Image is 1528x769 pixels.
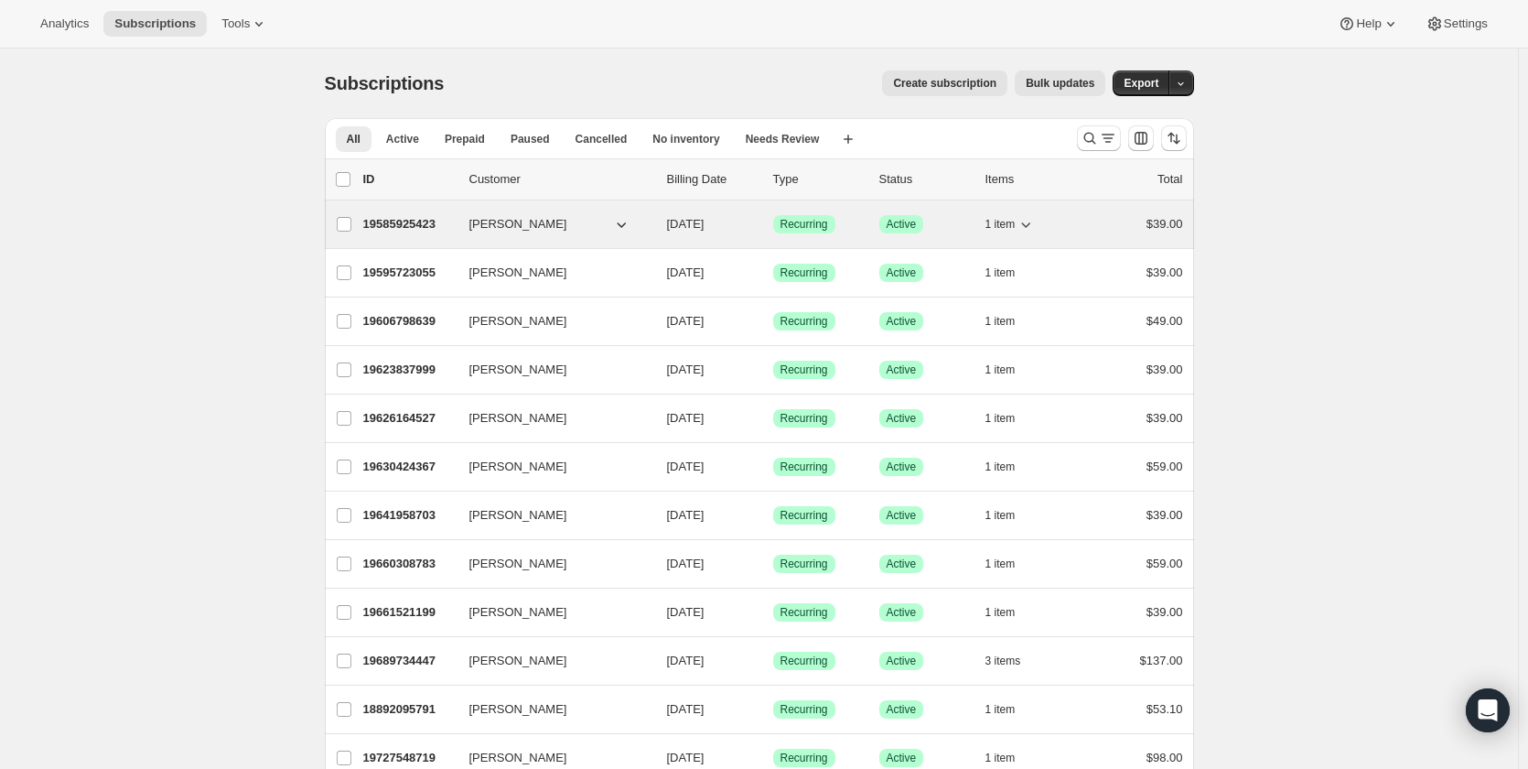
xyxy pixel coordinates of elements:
[985,454,1036,480] button: 1 item
[1157,170,1182,189] p: Total
[985,460,1016,474] span: 1 item
[985,551,1036,577] button: 1 item
[363,215,455,233] p: 19585925423
[780,557,828,571] span: Recurring
[1113,70,1169,96] button: Export
[363,409,455,428] p: 19626164527
[780,363,828,377] span: Recurring
[985,309,1036,334] button: 1 item
[780,217,828,232] span: Recurring
[363,555,455,573] p: 19660308783
[363,551,1183,577] div: 19660308783[PERSON_NAME][DATE]SuccessRecurringSuccessActive1 item$59.00
[887,508,917,523] span: Active
[221,16,250,31] span: Tools
[363,406,1183,431] div: 19626164527[PERSON_NAME][DATE]SuccessRecurringSuccessActive1 item$39.00
[780,751,828,765] span: Recurring
[893,76,996,91] span: Create subscription
[458,210,641,239] button: [PERSON_NAME]
[363,506,455,525] p: 19641958703
[469,458,567,476] span: [PERSON_NAME]
[469,361,567,379] span: [PERSON_NAME]
[363,652,455,670] p: 19689734447
[458,549,641,579] button: [PERSON_NAME]
[985,503,1036,528] button: 1 item
[386,132,419,146] span: Active
[1146,460,1183,473] span: $59.00
[667,217,705,231] span: [DATE]
[667,314,705,328] span: [DATE]
[985,508,1016,523] span: 1 item
[1146,217,1183,231] span: $39.00
[458,501,641,530] button: [PERSON_NAME]
[40,16,89,31] span: Analytics
[985,357,1036,383] button: 1 item
[469,555,567,573] span: [PERSON_NAME]
[469,700,567,719] span: [PERSON_NAME]
[667,265,705,279] span: [DATE]
[469,170,652,189] p: Customer
[780,460,828,474] span: Recurring
[1146,605,1183,619] span: $39.00
[469,603,567,622] span: [PERSON_NAME]
[985,363,1016,377] span: 1 item
[667,605,705,619] span: [DATE]
[445,132,485,146] span: Prepaid
[469,749,567,767] span: [PERSON_NAME]
[667,411,705,425] span: [DATE]
[29,11,100,37] button: Analytics
[363,211,1183,237] div: 19585925423[PERSON_NAME][DATE]SuccessRecurringSuccessActive1 item$39.00
[773,170,865,189] div: Type
[887,265,917,280] span: Active
[458,646,641,676] button: [PERSON_NAME]
[363,503,1183,528] div: 19641958703[PERSON_NAME][DATE]SuccessRecurringSuccessActive1 item$39.00
[1146,411,1183,425] span: $39.00
[780,508,828,523] span: Recurring
[834,126,863,152] button: Create new view
[363,600,1183,625] div: 19661521199[PERSON_NAME][DATE]SuccessRecurringSuccessActive1 item$39.00
[887,605,917,620] span: Active
[458,404,641,433] button: [PERSON_NAME]
[985,411,1016,426] span: 1 item
[469,215,567,233] span: [PERSON_NAME]
[985,702,1016,717] span: 1 item
[458,452,641,482] button: [PERSON_NAME]
[1146,508,1183,522] span: $39.00
[667,751,705,764] span: [DATE]
[1466,688,1510,732] div: Open Intercom Messenger
[363,309,1183,334] div: 19606798639[PERSON_NAME][DATE]SuccessRecurringSuccessActive1 item$49.00
[985,260,1036,286] button: 1 item
[667,557,705,570] span: [DATE]
[363,458,455,476] p: 19630424367
[458,258,641,287] button: [PERSON_NAME]
[576,132,628,146] span: Cancelled
[363,260,1183,286] div: 19595723055[PERSON_NAME][DATE]SuccessRecurringSuccessActive1 item$39.00
[363,361,455,379] p: 19623837999
[746,132,820,146] span: Needs Review
[1026,76,1094,91] span: Bulk updates
[469,506,567,525] span: [PERSON_NAME]
[1146,557,1183,570] span: $59.00
[363,312,455,330] p: 19606798639
[1356,16,1381,31] span: Help
[652,132,719,146] span: No inventory
[887,411,917,426] span: Active
[1140,654,1183,667] span: $137.00
[985,217,1016,232] span: 1 item
[511,132,550,146] span: Paused
[985,605,1016,620] span: 1 item
[780,314,828,329] span: Recurring
[1077,125,1121,151] button: Search and filter results
[667,508,705,522] span: [DATE]
[667,654,705,667] span: [DATE]
[363,603,455,622] p: 19661521199
[887,460,917,474] span: Active
[1146,314,1183,328] span: $49.00
[1146,265,1183,279] span: $39.00
[469,312,567,330] span: [PERSON_NAME]
[1015,70,1105,96] button: Bulk updates
[363,170,455,189] p: ID
[985,170,1077,189] div: Items
[1124,76,1158,91] span: Export
[887,557,917,571] span: Active
[667,170,759,189] p: Billing Date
